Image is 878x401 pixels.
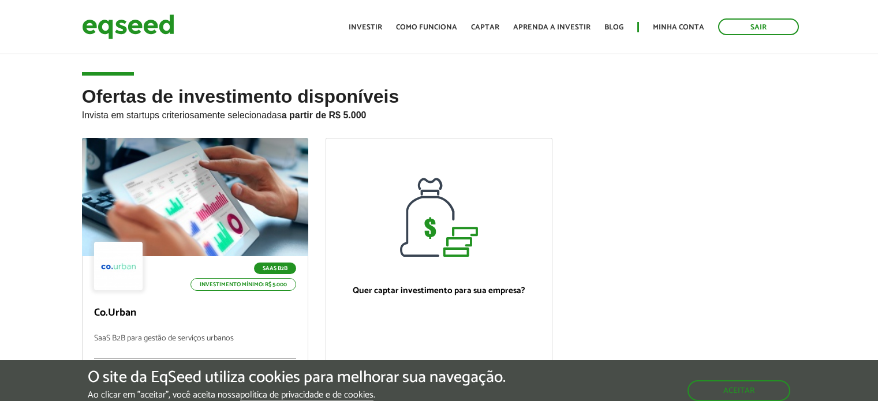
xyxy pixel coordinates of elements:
a: Como funciona [396,24,457,31]
p: SaaS B2B [254,263,296,274]
p: Co.Urban [94,307,297,320]
a: Captar [471,24,499,31]
p: Quer captar investimento para sua empresa? [338,286,540,296]
a: Aprenda a investir [513,24,591,31]
h2: Ofertas de investimento disponíveis [82,87,797,138]
a: Minha conta [653,24,704,31]
p: SaaS B2B para gestão de serviços urbanos [94,334,297,359]
p: Ao clicar em "aceitar", você aceita nossa . [88,389,506,400]
h5: O site da EqSeed utiliza cookies para melhorar sua navegação. [88,369,506,387]
a: política de privacidade e de cookies [240,391,373,400]
img: EqSeed [82,12,174,42]
p: Invista em startups criteriosamente selecionadas [82,107,797,121]
button: Aceitar [688,380,790,401]
strong: a partir de R$ 5.000 [282,110,367,120]
a: Blog [604,24,623,31]
a: Sair [718,18,799,35]
p: Investimento mínimo: R$ 5.000 [190,278,296,291]
a: Investir [349,24,382,31]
